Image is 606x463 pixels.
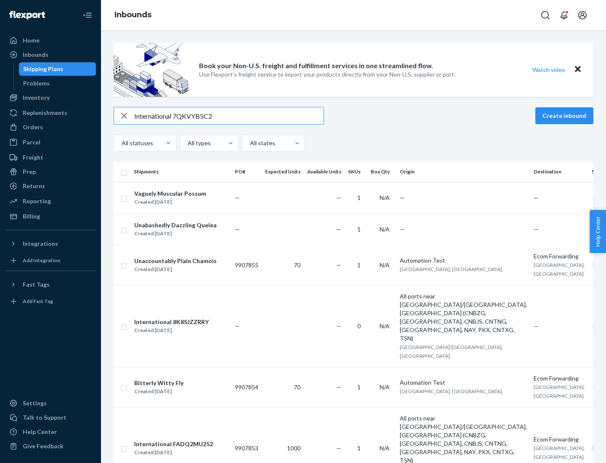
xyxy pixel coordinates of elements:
[121,139,122,147] input: All statuses
[5,396,96,410] a: Settings
[294,383,300,391] span: 70
[23,168,36,176] div: Prep
[199,61,433,71] p: Book your Non-U.S. freight and fulfillment services in one streamlined flow.
[23,428,57,436] div: Help Center
[537,7,554,24] button: Open Search Box
[380,226,390,233] span: N/A
[235,226,240,233] span: —
[5,91,96,104] a: Inventory
[336,261,341,269] span: —
[134,198,206,206] div: Created [DATE]
[23,298,53,305] div: Add Fast Tag
[23,51,48,59] div: Inbounds
[5,194,96,208] a: Reporting
[23,280,50,289] div: Fast Tags
[134,387,183,396] div: Created [DATE]
[400,266,502,272] span: [GEOGRAPHIC_DATA], [GEOGRAPHIC_DATA]
[5,425,96,439] a: Help Center
[400,388,502,394] span: [GEOGRAPHIC_DATA], [GEOGRAPHIC_DATA]
[535,107,593,124] button: Create inbound
[23,153,43,162] div: Freight
[5,439,96,453] button: Give Feedback
[23,36,40,45] div: Home
[134,107,324,124] input: Search inbounds by name, destination, msku...
[262,162,304,182] th: Expected Units
[304,162,345,182] th: Available Units
[5,210,96,223] a: Billing
[367,162,396,182] th: Box Qty
[380,383,390,391] span: N/A
[114,10,151,19] a: Inbounds
[23,79,50,88] div: Problems
[235,322,240,330] span: —
[574,7,591,24] button: Open account menu
[249,139,250,147] input: All states
[23,399,47,407] div: Settings
[400,292,527,343] div: All ports near [GEOGRAPHIC_DATA]/[GEOGRAPHIC_DATA], [GEOGRAPHIC_DATA] (CNBZG, [GEOGRAPHIC_DATA], ...
[108,3,158,27] ol: breadcrumbs
[23,212,40,221] div: Billing
[231,367,262,407] td: 9907854
[231,162,262,182] th: PO#
[134,257,217,265] div: Unaccountably Plain Chamois
[380,194,390,201] span: N/A
[534,435,585,444] div: Ecom Forwarding
[5,136,96,149] a: Parcel
[336,322,341,330] span: —
[23,182,45,190] div: Returns
[187,139,188,147] input: All types
[345,162,367,182] th: SKUs
[5,48,96,61] a: Inbounds
[134,229,217,238] div: Created [DATE]
[400,194,405,201] span: —
[294,261,300,269] span: 70
[23,442,64,450] div: Give Feedback
[235,194,240,201] span: —
[357,444,361,452] span: 1
[79,7,96,24] button: Close Navigation
[5,179,96,193] a: Returns
[534,226,539,233] span: —
[23,197,51,205] div: Reporting
[23,138,40,146] div: Parcel
[5,106,96,120] a: Replenishments
[357,322,361,330] span: 0
[5,254,96,267] a: Add Integration
[5,165,96,178] a: Prep
[590,210,606,253] button: Help Center
[19,62,96,76] a: Shipping Plans
[5,34,96,47] a: Home
[555,7,572,24] button: Open notifications
[23,123,43,131] div: Orders
[534,374,585,383] div: Ecom Forwarding
[19,77,96,90] a: Problems
[527,64,571,76] button: Watch video
[380,444,390,452] span: N/A
[134,265,217,274] div: Created [DATE]
[357,383,361,391] span: 1
[534,252,585,261] div: Ecom Forwarding
[534,445,585,460] span: [GEOGRAPHIC_DATA], [GEOGRAPHIC_DATA]
[357,226,361,233] span: 1
[396,162,530,182] th: Origin
[336,444,341,452] span: —
[534,262,585,277] span: [GEOGRAPHIC_DATA], [GEOGRAPHIC_DATA]
[134,326,209,335] div: Created [DATE]
[5,411,96,424] a: Talk to Support
[23,239,58,248] div: Integrations
[380,261,390,269] span: N/A
[336,226,341,233] span: —
[134,318,209,326] div: International 8K8SJZZRRY
[400,256,527,265] div: Automation Test
[357,194,361,201] span: 1
[572,64,583,76] button: Close
[5,295,96,308] a: Add Fast Tag
[400,226,405,233] span: —
[336,194,341,201] span: —
[23,257,60,264] div: Add Integration
[336,383,341,391] span: —
[231,245,262,285] td: 9907855
[134,221,217,229] div: Unabashedly Dazzling Quelea
[134,448,213,457] div: Created [DATE]
[134,440,213,448] div: International FADQ2MU252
